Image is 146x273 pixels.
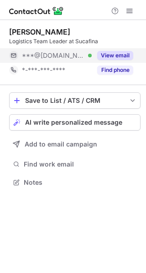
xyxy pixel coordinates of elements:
button: Notes [9,176,141,189]
span: AI write personalized message [25,119,122,126]
button: save-profile-one-click [9,92,141,109]
div: [PERSON_NAME] [9,27,70,36]
span: ***@[DOMAIN_NAME] [22,51,85,60]
div: Save to List / ATS / CRM [25,97,125,104]
img: ContactOut v5.3.10 [9,5,64,16]
span: Notes [24,178,137,187]
span: Find work email [24,160,137,168]
button: Reveal Button [97,66,133,75]
button: Reveal Button [97,51,133,60]
span: Add to email campaign [25,141,97,148]
div: Logistics Team Leader at Sucafina [9,37,141,45]
button: Add to email campaign [9,136,141,152]
button: AI write personalized message [9,114,141,131]
button: Find work email [9,158,141,171]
